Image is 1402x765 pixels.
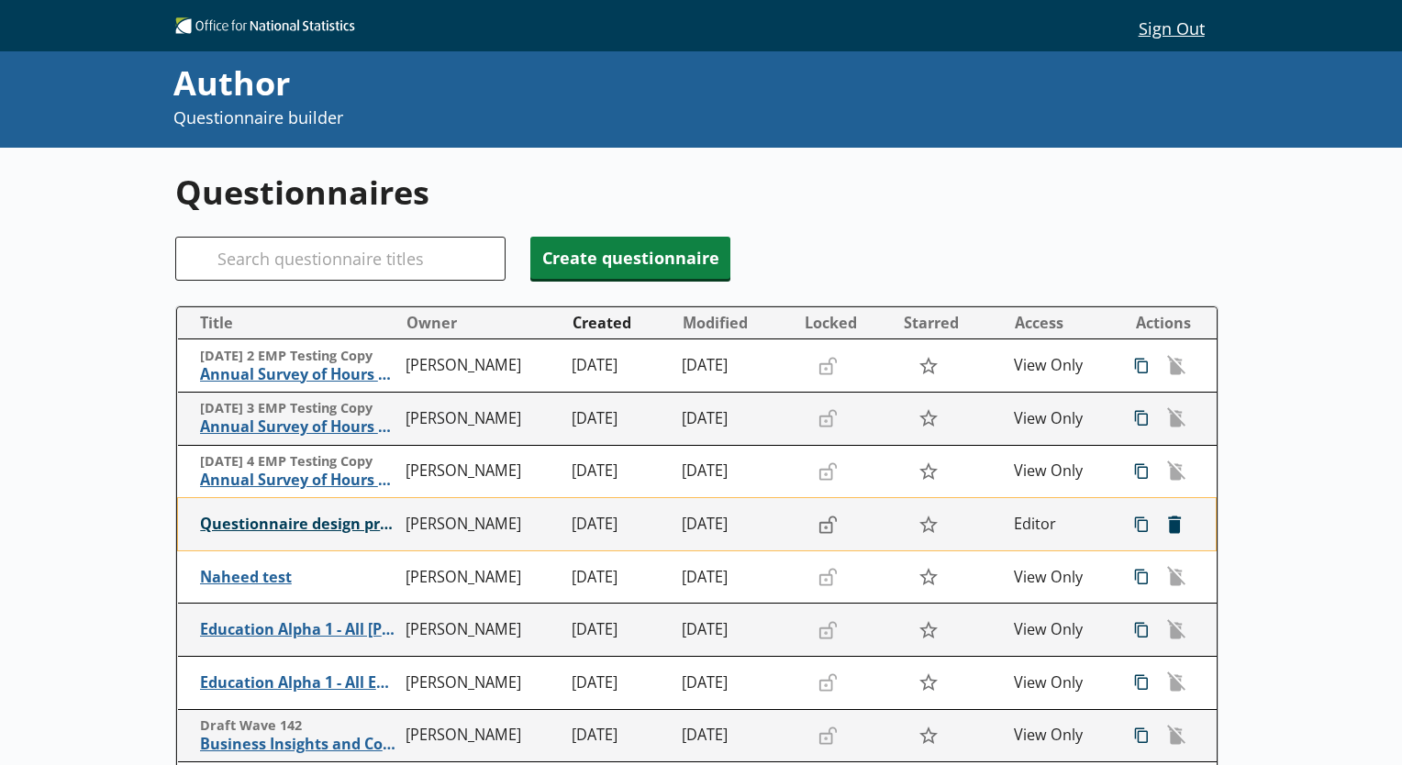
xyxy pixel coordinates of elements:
button: Star [908,718,948,753]
button: Star [908,349,948,383]
td: [DATE] [674,393,796,446]
span: [DATE] 3 EMP Testing Copy [200,400,398,417]
td: View Only [1007,657,1117,710]
span: Naheed test [200,568,398,587]
td: [PERSON_NAME] [398,604,564,657]
span: Annual Survey of Hours and Earnings ([PERSON_NAME]) [200,471,398,490]
td: [DATE] [674,709,796,762]
td: [DATE] [674,604,796,657]
td: [PERSON_NAME] [398,498,564,551]
button: Title [185,308,398,338]
span: [DATE] 2 EMP Testing Copy [200,348,398,365]
td: [PERSON_NAME] [398,445,564,498]
button: Star [908,560,948,594]
th: Actions [1117,307,1216,339]
button: Sign Out [1124,12,1218,43]
span: [DATE] 4 EMP Testing Copy [200,453,398,471]
button: Modified [675,308,795,338]
td: View Only [1007,393,1117,446]
td: [DATE] [564,604,674,657]
td: View Only [1007,604,1117,657]
button: Star [908,506,948,541]
button: Owner [399,308,563,338]
td: [DATE] [564,498,674,551]
td: View Only [1007,339,1117,393]
td: [DATE] [564,445,674,498]
td: [PERSON_NAME] [398,393,564,446]
button: Star [908,613,948,648]
td: View Only [1007,550,1117,604]
span: Education Alpha 1 - All [PERSON_NAME] [200,620,398,639]
div: Author [173,61,939,106]
td: View Only [1007,709,1117,762]
td: View Only [1007,445,1117,498]
button: Locked [797,308,895,338]
td: [PERSON_NAME] [398,657,564,710]
button: Starred [896,308,1005,338]
td: [PERSON_NAME] [398,709,564,762]
td: [DATE] [674,550,796,604]
button: Lock [809,509,846,540]
td: [DATE] [564,657,674,710]
span: Business Insights and Conditions Survey (BICS) [200,735,398,754]
td: [DATE] [564,709,674,762]
span: Draft Wave 142 [200,717,398,735]
button: Created [565,308,673,338]
td: [DATE] [564,339,674,393]
td: [PERSON_NAME] [398,339,564,393]
td: [DATE] [564,550,674,604]
button: Star [908,401,948,436]
button: Star [908,454,948,489]
button: Create questionnaire [530,237,730,279]
span: Education Alpha 1 - All EWNI quals [200,673,398,693]
td: [DATE] [674,498,796,551]
td: Editor [1007,498,1117,551]
td: [DATE] [564,393,674,446]
td: [DATE] [674,445,796,498]
span: Questionnaire design practice [200,515,397,534]
input: Search questionnaire titles [175,237,506,281]
h1: Questionnaires [175,170,1218,215]
span: Annual Survey of Hours and Earnings ([PERSON_NAME]) [200,417,398,437]
button: Star [908,665,948,700]
p: Questionnaire builder [173,106,939,129]
span: Annual Survey of Hours and Earnings ([PERSON_NAME]) [200,365,398,384]
td: [DATE] [674,339,796,393]
td: [DATE] [674,657,796,710]
button: Access [1007,308,1116,338]
td: [PERSON_NAME] [398,550,564,604]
